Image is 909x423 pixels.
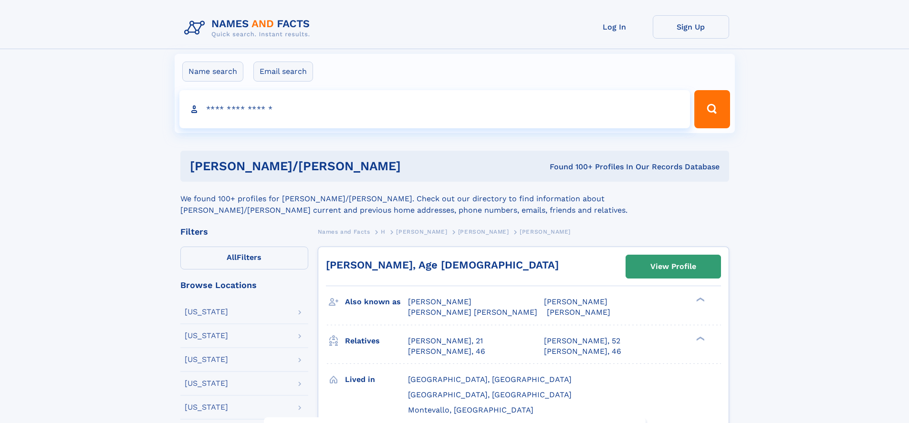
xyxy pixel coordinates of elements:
[180,281,308,289] div: Browse Locations
[547,308,610,317] span: [PERSON_NAME]
[180,247,308,269] label: Filters
[185,403,228,411] div: [US_STATE]
[180,15,318,41] img: Logo Names and Facts
[180,227,308,236] div: Filters
[318,226,370,237] a: Names and Facts
[458,226,509,237] a: [PERSON_NAME]
[408,346,485,357] a: [PERSON_NAME], 46
[544,346,621,357] a: [PERSON_NAME], 46
[576,15,653,39] a: Log In
[520,228,571,235] span: [PERSON_NAME]
[185,356,228,363] div: [US_STATE]
[458,228,509,235] span: [PERSON_NAME]
[408,297,471,306] span: [PERSON_NAME]
[185,308,228,316] div: [US_STATE]
[408,375,572,384] span: [GEOGRAPHIC_DATA], [GEOGRAPHIC_DATA]
[190,160,475,172] h1: [PERSON_NAME]/[PERSON_NAME]
[182,62,243,82] label: Name search
[396,228,447,235] span: [PERSON_NAME]
[185,332,228,340] div: [US_STATE]
[381,228,386,235] span: H
[326,259,559,271] a: [PERSON_NAME], Age [DEMOGRAPHIC_DATA]
[475,162,720,172] div: Found 100+ Profiles In Our Records Database
[408,308,537,317] span: [PERSON_NAME] [PERSON_NAME]
[544,336,620,346] a: [PERSON_NAME], 52
[253,62,313,82] label: Email search
[381,226,386,237] a: H
[408,336,483,346] a: [PERSON_NAME], 21
[408,405,533,414] span: Montevallo, [GEOGRAPHIC_DATA]
[345,371,408,388] h3: Lived in
[396,226,447,237] a: [PERSON_NAME]
[180,182,729,216] div: We found 100+ profiles for [PERSON_NAME]/[PERSON_NAME]. Check out our directory to find informati...
[345,294,408,310] h3: Also known as
[650,256,696,278] div: View Profile
[544,297,607,306] span: [PERSON_NAME]
[179,90,690,128] input: search input
[185,380,228,387] div: [US_STATE]
[694,297,705,303] div: ❯
[408,390,572,399] span: [GEOGRAPHIC_DATA], [GEOGRAPHIC_DATA]
[653,15,729,39] a: Sign Up
[694,335,705,341] div: ❯
[345,333,408,349] h3: Relatives
[694,90,730,128] button: Search Button
[626,255,721,278] a: View Profile
[227,253,237,262] span: All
